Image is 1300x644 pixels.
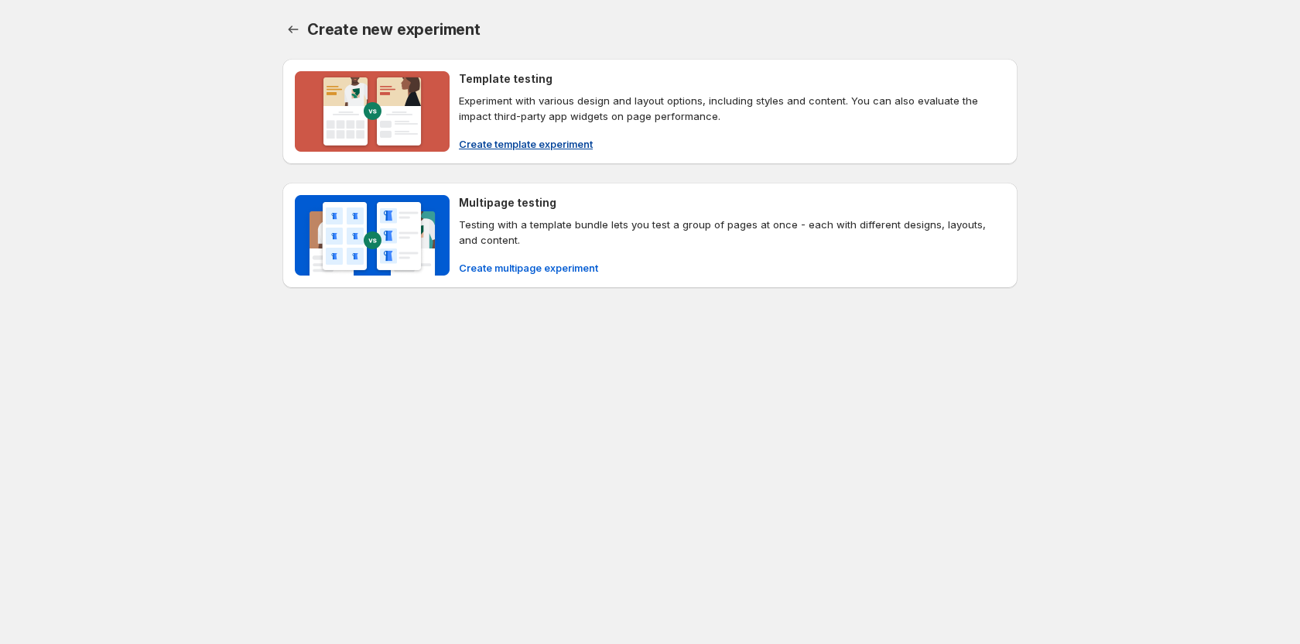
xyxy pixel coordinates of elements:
[295,195,450,276] img: Multipage testing
[459,217,1005,248] p: Testing with a template bundle lets you test a group of pages at once - each with different desig...
[459,260,598,276] span: Create multipage experiment
[459,93,1005,124] p: Experiment with various design and layout options, including styles and content. You can also eva...
[459,195,556,211] h4: Multipage testing
[450,132,602,156] button: Create template experiment
[459,71,552,87] h4: Template testing
[282,19,304,40] button: Back
[295,71,450,152] img: Template testing
[459,136,593,152] span: Create template experiment
[307,20,481,39] span: Create new experiment
[450,255,607,280] button: Create multipage experiment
